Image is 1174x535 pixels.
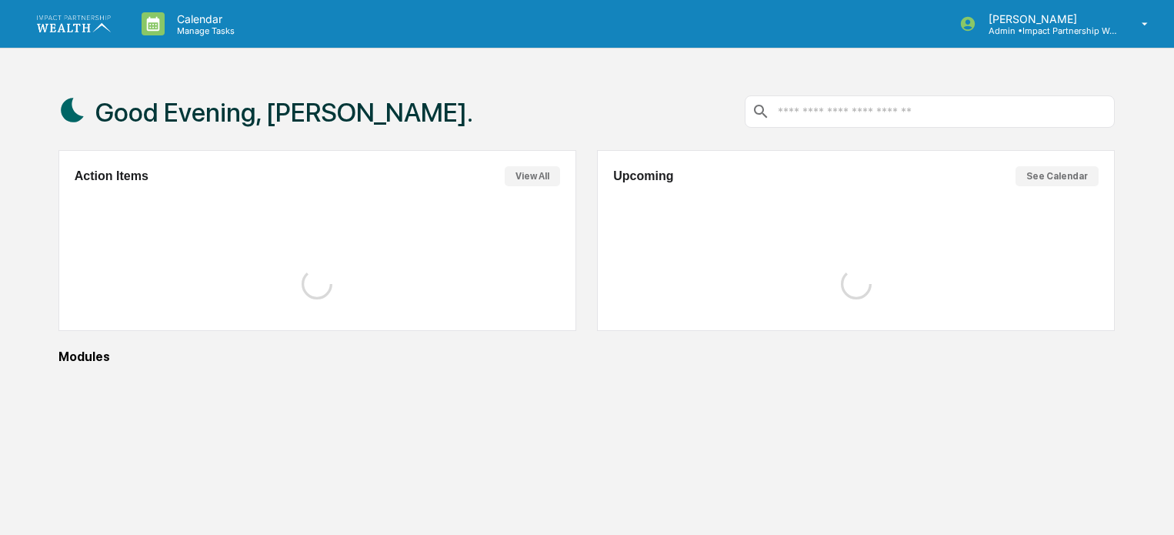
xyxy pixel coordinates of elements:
p: Manage Tasks [165,25,242,36]
div: Modules [58,349,1115,364]
button: See Calendar [1016,166,1099,186]
h2: Upcoming [613,169,673,183]
p: Admin • Impact Partnership Wealth [976,25,1119,36]
button: View All [505,166,560,186]
h1: Good Evening, [PERSON_NAME]. [95,97,473,128]
p: Calendar [165,12,242,25]
h2: Action Items [75,169,148,183]
img: logo [37,15,111,32]
p: [PERSON_NAME] [976,12,1119,25]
